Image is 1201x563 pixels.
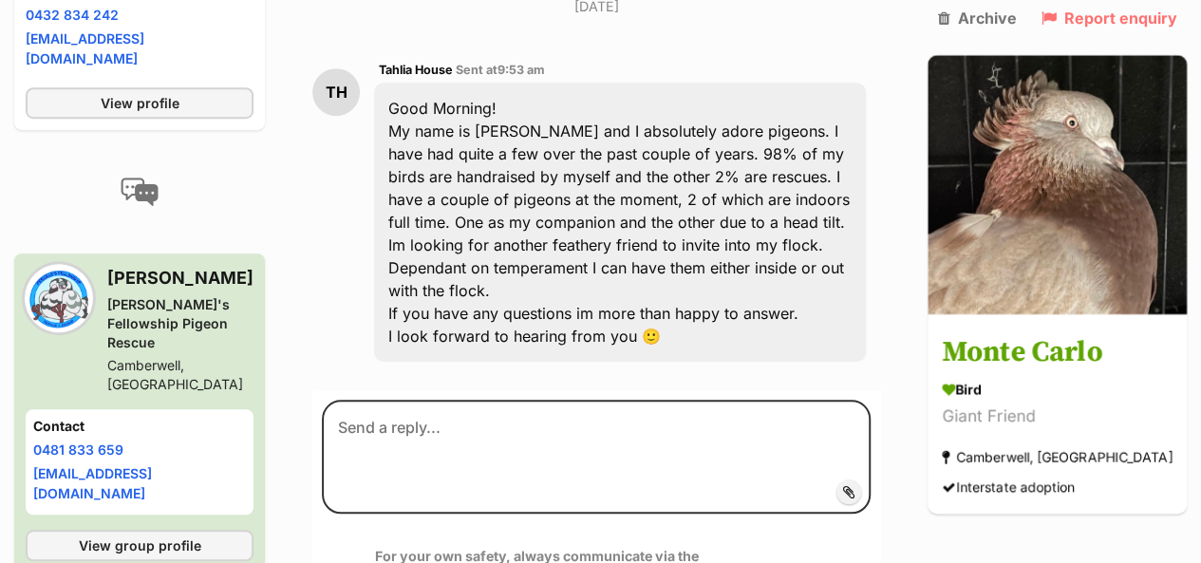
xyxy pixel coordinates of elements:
[497,63,545,77] span: 9:53 am
[107,265,253,291] h3: [PERSON_NAME]
[942,444,1173,470] div: Camberwell, [GEOGRAPHIC_DATA]
[942,475,1075,500] div: Interstate adoption
[33,441,123,458] a: 0481 833 659
[79,535,201,555] span: View group profile
[33,465,152,501] a: [EMAIL_ADDRESS][DOMAIN_NAME]
[312,68,360,116] div: TH
[374,83,866,362] div: Good Morning! My name is [PERSON_NAME] and I absolutely adore pigeons. I have had quite a few ove...
[26,7,119,23] a: 0432 834 242
[942,380,1173,400] div: Bird
[379,63,453,77] span: Tahlia House
[26,87,253,119] a: View profile
[928,55,1187,314] img: Monte Carlo
[33,417,246,436] h4: Contact
[26,530,253,561] a: View group profile
[101,93,179,113] span: View profile
[1041,9,1176,27] a: Report enquiry
[938,9,1017,27] a: Archive
[942,332,1173,375] h3: Monte Carlo
[942,404,1173,430] div: Giant Friend
[26,265,92,331] img: Freckle's Fellowship Pigeon Rescue profile pic
[121,178,159,206] img: conversation-icon-4a6f8262b818ee0b60e3300018af0b2d0b884aa5de6e9bcb8d3d4eeb1a70a7c4.svg
[26,30,144,66] a: [EMAIL_ADDRESS][DOMAIN_NAME]
[456,63,545,77] span: Sent at
[107,356,253,394] div: Camberwell, [GEOGRAPHIC_DATA]
[928,318,1187,515] a: Monte Carlo Bird Giant Friend Camberwell, [GEOGRAPHIC_DATA] Interstate adoption
[107,295,253,352] div: [PERSON_NAME]'s Fellowship Pigeon Rescue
